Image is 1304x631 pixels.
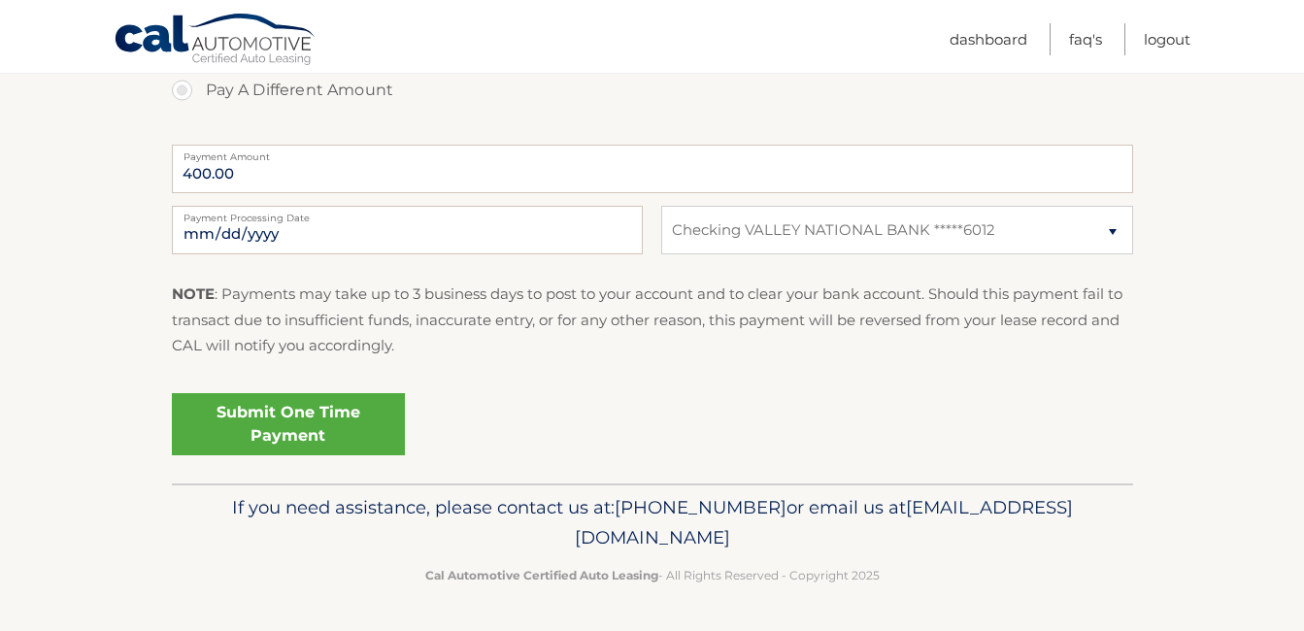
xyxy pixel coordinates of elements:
[1144,23,1190,55] a: Logout
[172,284,215,303] strong: NOTE
[172,145,1133,193] input: Payment Amount
[172,206,643,221] label: Payment Processing Date
[425,568,658,582] strong: Cal Automotive Certified Auto Leasing
[1069,23,1102,55] a: FAQ's
[172,393,405,455] a: Submit One Time Payment
[184,492,1120,554] p: If you need assistance, please contact us at: or email us at
[114,13,318,69] a: Cal Automotive
[615,496,786,518] span: [PHONE_NUMBER]
[172,145,1133,160] label: Payment Amount
[172,71,1133,110] label: Pay A Different Amount
[184,565,1120,585] p: - All Rights Reserved - Copyright 2025
[172,282,1133,358] p: : Payments may take up to 3 business days to post to your account and to clear your bank account....
[172,206,643,254] input: Payment Date
[950,23,1027,55] a: Dashboard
